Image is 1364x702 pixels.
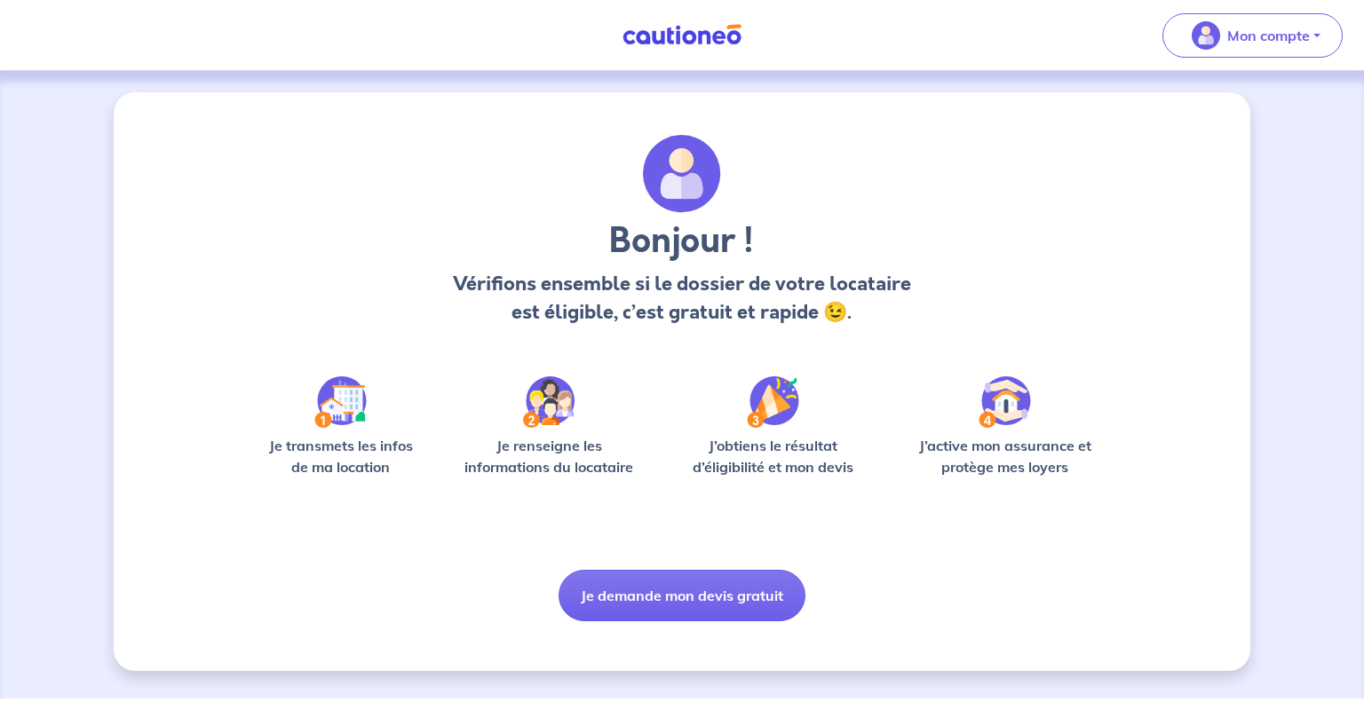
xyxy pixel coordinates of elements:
img: /static/90a569abe86eec82015bcaae536bd8e6/Step-1.svg [314,376,367,428]
p: Vérifions ensemble si le dossier de votre locataire est éligible, c’est gratuit et rapide 😉. [448,270,916,327]
img: /static/f3e743aab9439237c3e2196e4328bba9/Step-3.svg [747,376,799,428]
img: illu_account_valid_menu.svg [1192,21,1220,50]
button: illu_account_valid_menu.svgMon compte [1162,13,1343,58]
img: archivate [643,135,721,213]
img: /static/bfff1cf634d835d9112899e6a3df1a5d/Step-4.svg [979,376,1031,428]
button: Je demande mon devis gratuit [559,570,805,621]
img: Cautioneo [615,24,749,46]
p: Je renseigne les informations du locataire [454,435,645,477]
p: Je transmets les infos de ma location [256,435,425,477]
p: J’active mon assurance et protège mes loyers [901,435,1108,477]
p: J’obtiens le résultat d’éligibilité et mon devis [673,435,874,477]
p: Mon compte [1227,25,1310,46]
img: /static/c0a346edaed446bb123850d2d04ad552/Step-2.svg [523,376,575,428]
h3: Bonjour ! [448,220,916,263]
